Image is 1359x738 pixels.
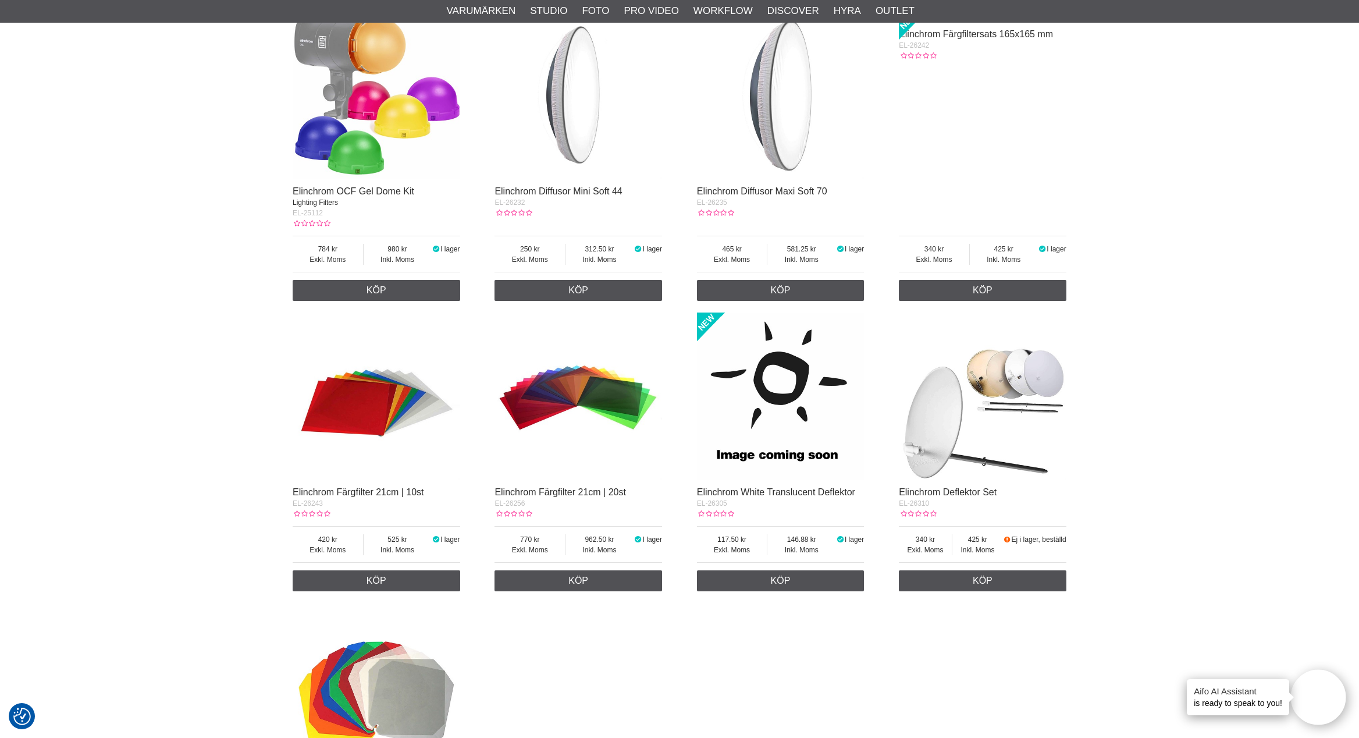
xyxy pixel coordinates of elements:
span: Inkl. Moms [364,545,432,555]
button: Samtyckesinställningar [13,706,31,727]
a: Varumärken [447,3,516,19]
a: Elinchrom Diffusor Maxi Soft 70 [697,186,827,196]
div: is ready to speak to you! [1187,679,1289,715]
span: I lager [845,245,864,253]
div: Kundbetyg: 0 [293,218,330,229]
span: Exkl. Moms [899,545,952,555]
span: EL-26243 [293,499,323,508]
div: Kundbetyg: 0 [293,509,330,519]
div: Kundbetyg: 0 [494,208,532,218]
a: Köp [697,280,865,301]
span: I lager [1047,245,1066,253]
span: EL-26235 [697,198,727,207]
span: EL-25112 [293,209,323,217]
a: Köp [293,280,460,301]
div: Kundbetyg: 0 [899,51,936,61]
img: Elinchrom Diffusor Maxi Soft 70 [697,11,865,179]
span: 465 [697,244,767,254]
span: 117.50 [697,534,767,545]
a: Outlet [876,3,915,19]
span: Inkl. Moms [767,545,835,555]
i: I lager [835,245,845,253]
a: Discover [767,3,819,19]
span: EL-26232 [494,198,525,207]
span: 340 [899,244,969,254]
a: Köp [494,280,662,301]
span: Ej i lager, beställd [1012,535,1066,544]
img: Elinchrom Deflektor Set [899,313,1066,480]
span: Lighting Filters [293,198,338,207]
div: Kundbetyg: 0 [494,509,532,519]
a: Studio [530,3,567,19]
div: Kundbetyg: 0 [899,509,936,519]
span: 581.25 [767,244,835,254]
span: Inkl. Moms [565,545,634,555]
span: EL-26310 [899,499,929,508]
a: Köp [899,570,1066,591]
a: Köp [697,570,865,591]
span: Exkl. Moms [899,254,969,265]
span: Exkl. Moms [293,545,363,555]
a: Hyra [834,3,861,19]
a: Elinchrom Färgfilter 21cm | 10st [293,487,424,497]
a: Elinchrom Diffusor Mini Soft 44 [494,186,622,196]
span: Exkl. Moms [697,545,767,555]
i: I lager [1038,245,1047,253]
a: Köp [293,570,460,591]
span: EL-26256 [494,499,525,508]
span: Inkl. Moms [970,254,1038,265]
i: Beställd [1003,535,1012,544]
a: Elinchrom OCF Gel Dome Kit [293,186,414,196]
a: Elinchrom Deflektor Set [899,487,997,497]
span: EL-26305 [697,499,727,508]
img: Revisit consent button [13,708,31,725]
img: Elinchrom OCF Gel Dome Kit [293,11,460,179]
span: Exkl. Moms [494,545,565,555]
span: 420 [293,534,363,545]
span: 525 [364,534,432,545]
span: I lager [440,245,460,253]
span: EL-26242 [899,41,929,49]
span: Inkl. Moms [565,254,634,265]
h4: Aifo AI Assistant [1194,685,1282,697]
span: 312.50 [565,244,634,254]
span: I lager [643,535,662,544]
a: Köp [494,570,662,591]
span: Inkl. Moms [767,254,835,265]
span: I lager [643,245,662,253]
span: Exkl. Moms [293,254,363,265]
i: I lager [835,535,845,544]
span: 250 [494,244,565,254]
span: Inkl. Moms [952,545,1003,555]
span: I lager [845,535,864,544]
a: Köp [899,280,1066,301]
span: 962.50 [565,534,634,545]
span: Inkl. Moms [364,254,432,265]
img: Elinchrom Färgfilter 21cm | 20st [494,313,662,480]
span: 980 [364,244,432,254]
i: I lager [431,245,440,253]
span: 784 [293,244,363,254]
a: Elinchrom Färgfiltersats 165x165 mm [899,29,1053,39]
a: Elinchrom Färgfilter 21cm | 20st [494,487,626,497]
i: I lager [431,535,440,544]
a: Workflow [693,3,753,19]
i: I lager [634,245,643,253]
span: Exkl. Moms [697,254,767,265]
a: Elinchrom White Translucent Deflektor [697,487,855,497]
span: Exkl. Moms [494,254,565,265]
span: 425 [952,534,1003,545]
a: Foto [582,3,609,19]
div: Kundbetyg: 0 [697,208,734,218]
span: 146.88 [767,534,835,545]
span: 340 [899,534,952,545]
span: 425 [970,244,1038,254]
span: I lager [440,535,460,544]
img: Elinchrom Diffusor Mini Soft 44 [494,11,662,179]
a: Pro Video [624,3,678,19]
i: I lager [634,535,643,544]
div: Kundbetyg: 0 [697,509,734,519]
img: Elinchrom White Translucent Deflektor [697,313,865,480]
span: 770 [494,534,565,545]
img: Elinchrom Färgfilter 21cm | 10st [293,313,460,480]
